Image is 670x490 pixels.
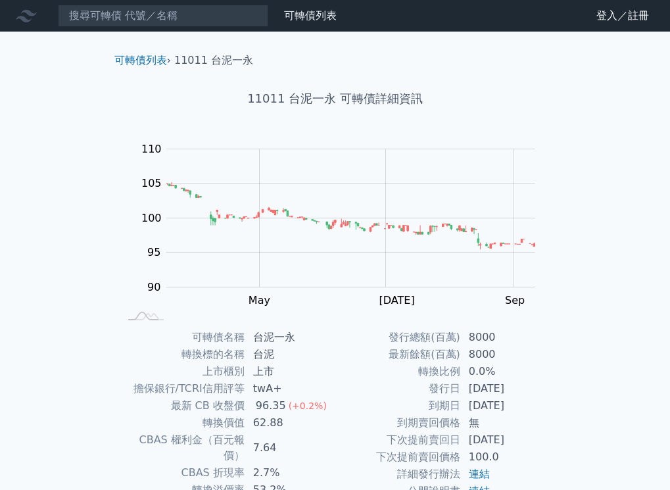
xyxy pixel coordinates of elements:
[245,464,335,481] td: 2.7%
[335,449,461,466] td: 下次提前賣回價格
[245,380,335,397] td: twA+
[335,329,461,346] td: 發行總額(百萬)
[120,329,245,346] td: 可轉債名稱
[335,466,461,483] td: 詳細發行辦法
[505,294,525,306] tspan: Sep
[379,294,415,306] tspan: [DATE]
[335,397,461,414] td: 到期日
[335,363,461,380] td: 轉換比例
[114,54,167,66] a: 可轉債列表
[245,329,335,346] td: 台泥一永
[245,414,335,431] td: 62.88
[461,449,551,466] td: 100.0
[461,346,551,363] td: 8000
[469,468,490,480] a: 連結
[289,401,327,411] span: (+0.2%)
[134,143,555,306] g: Chart
[461,380,551,397] td: [DATE]
[120,346,245,363] td: 轉換標的名稱
[461,397,551,414] td: [DATE]
[461,329,551,346] td: 8000
[335,414,461,431] td: 到期賣回價格
[253,398,289,414] div: 96.35
[120,431,245,464] td: CBAS 權利金（百元報價）
[120,414,245,431] td: 轉換價值
[245,363,335,380] td: 上市
[249,294,270,306] tspan: May
[147,246,160,258] tspan: 95
[461,363,551,380] td: 0.0%
[147,281,160,293] tspan: 90
[141,143,162,155] tspan: 110
[120,363,245,380] td: 上市櫃別
[120,397,245,414] td: 最新 CB 收盤價
[335,346,461,363] td: 最新餘額(百萬)
[335,431,461,449] td: 下次提前賣回日
[335,380,461,397] td: 發行日
[104,89,567,108] h1: 11011 台泥一永 可轉債詳細資訊
[461,414,551,431] td: 無
[114,53,171,68] li: ›
[141,177,162,189] tspan: 105
[174,53,253,68] li: 11011 台泥一永
[245,346,335,363] td: 台泥
[284,9,337,22] a: 可轉債列表
[586,5,659,26] a: 登入／註冊
[120,380,245,397] td: 擔保銀行/TCRI信用評等
[58,5,268,27] input: 搜尋可轉債 代號／名稱
[141,212,162,224] tspan: 100
[461,431,551,449] td: [DATE]
[120,464,245,481] td: CBAS 折現率
[245,431,335,464] td: 7.64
